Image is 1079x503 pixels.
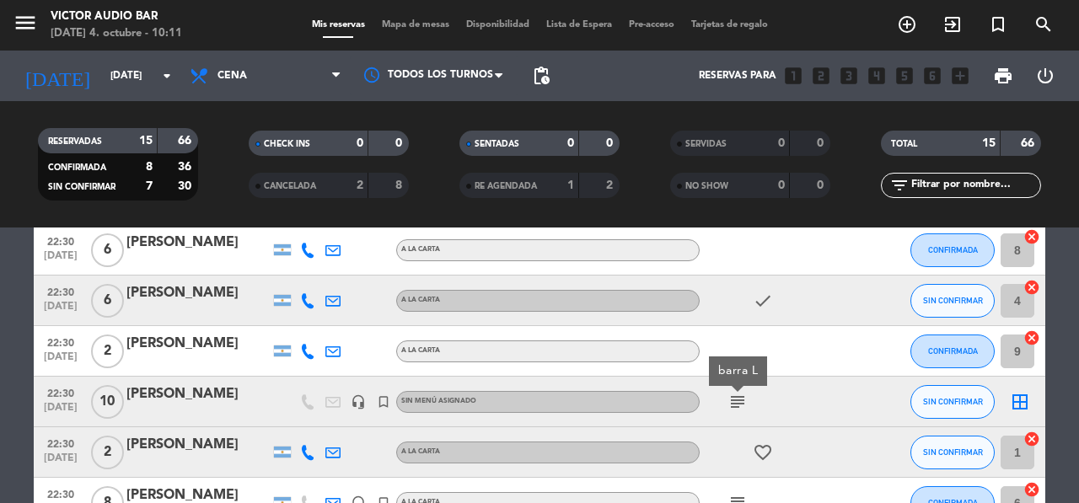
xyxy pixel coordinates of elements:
strong: 36 [178,161,195,173]
i: add_circle_outline [897,14,917,35]
i: cancel [1023,481,1040,498]
span: 22:30 [40,332,82,351]
strong: 15 [982,137,996,149]
i: turned_in_not [988,14,1008,35]
div: [DATE] 4. octubre - 10:11 [51,25,182,42]
div: [PERSON_NAME] [126,434,270,456]
span: CHECK INS [264,140,310,148]
span: 2 [91,334,124,368]
strong: 0 [778,137,785,149]
div: [PERSON_NAME] [126,232,270,254]
span: RESERVADAS [48,137,102,146]
strong: 2 [606,179,616,191]
strong: 0 [606,137,616,149]
strong: 0 [778,179,785,191]
button: SIN CONFIRMAR [910,385,995,419]
i: cancel [1023,329,1040,346]
i: turned_in_not [376,394,391,409]
span: NO SHOW [685,182,728,190]
i: search [1033,14,1054,35]
strong: 0 [567,137,574,149]
strong: 0 [817,137,827,149]
i: cancel [1023,228,1040,245]
span: [DATE] [40,402,82,421]
span: [DATE] [40,301,82,320]
i: power_settings_new [1035,66,1055,86]
strong: 66 [1021,137,1038,149]
button: CONFIRMADA [910,334,995,368]
span: Lista de Espera [538,20,620,29]
span: SIN CONFIRMAR [923,397,983,406]
span: SENTADAS [475,140,519,148]
strong: 8 [146,161,153,173]
button: SIN CONFIRMAR [910,436,995,469]
span: Mis reservas [303,20,373,29]
strong: 8 [395,179,405,191]
span: TOTAL [891,140,917,148]
span: A LA CARTA [401,347,440,354]
span: Disponibilidad [458,20,538,29]
strong: 0 [817,179,827,191]
span: A LA CARTA [401,448,440,455]
strong: 0 [395,137,405,149]
span: 22:30 [40,433,82,452]
span: SIN CONFIRMAR [48,183,115,191]
span: CONFIRMADA [48,163,106,172]
i: looks_4 [866,65,888,87]
span: CANCELADA [264,182,316,190]
div: LOG OUT [1024,51,1066,101]
i: headset_mic [351,394,366,409]
span: [DATE] [40,250,82,270]
i: looks_6 [921,65,943,87]
button: menu [13,10,38,41]
i: arrow_drop_down [157,66,177,86]
div: barra L [718,362,759,380]
span: Cena [217,70,247,82]
button: SIN CONFIRMAR [910,284,995,318]
i: [DATE] [13,57,102,94]
div: [PERSON_NAME] [126,333,270,355]
i: favorite_border [753,442,773,463]
strong: 0 [357,137,363,149]
span: 10 [91,385,124,419]
strong: 15 [139,135,153,147]
i: looks_3 [838,65,860,87]
i: filter_list [889,175,910,195]
span: A LA CARTA [401,297,440,303]
input: Filtrar por nombre... [910,176,1040,195]
span: 22:30 [40,231,82,250]
strong: 2 [357,179,363,191]
span: SIN CONFIRMAR [923,447,983,457]
i: exit_to_app [942,14,963,35]
i: cancel [1023,279,1040,296]
span: Pre-acceso [620,20,683,29]
strong: 66 [178,135,195,147]
span: 6 [91,233,124,267]
span: [DATE] [40,452,82,472]
i: cancel [1023,431,1040,447]
span: 22:30 [40,281,82,301]
i: looks_5 [894,65,915,87]
span: CONFIRMADA [928,346,978,356]
span: pending_actions [531,66,551,86]
div: [PERSON_NAME] [126,383,270,405]
span: Mapa de mesas [373,20,458,29]
i: looks_two [810,65,832,87]
strong: 30 [178,180,195,192]
span: 2 [91,436,124,469]
span: SIN CONFIRMAR [923,296,983,305]
i: menu [13,10,38,35]
i: subject [727,392,748,412]
span: RE AGENDADA [475,182,537,190]
span: [DATE] [40,351,82,371]
i: add_box [949,65,971,87]
button: CONFIRMADA [910,233,995,267]
span: 6 [91,284,124,318]
span: 22:30 [40,383,82,402]
i: border_all [1010,392,1030,412]
span: SERVIDAS [685,140,727,148]
span: 22:30 [40,484,82,503]
i: looks_one [782,65,804,87]
span: Tarjetas de regalo [683,20,776,29]
span: A LA CARTA [401,246,440,253]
